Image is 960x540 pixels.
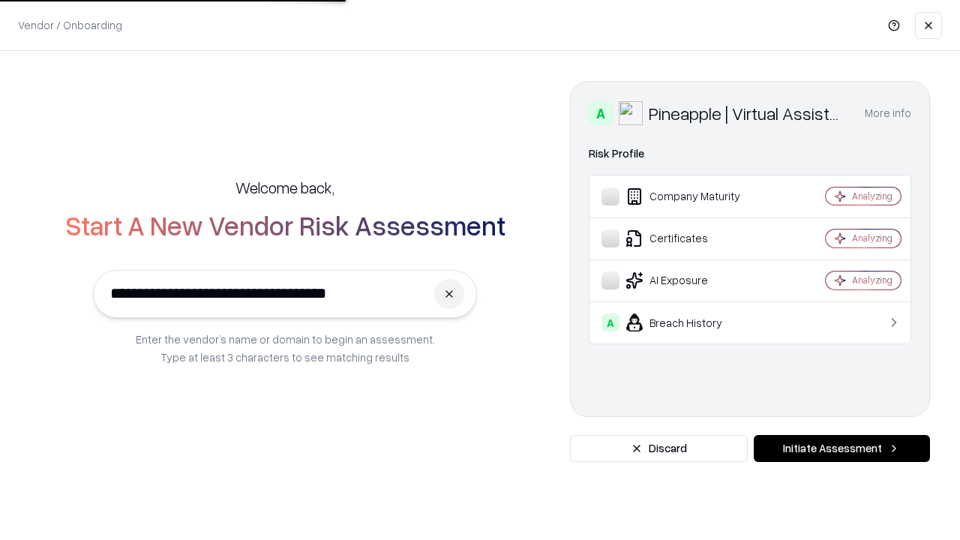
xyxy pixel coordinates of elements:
[601,313,781,331] div: Breach History
[589,145,911,163] div: Risk Profile
[65,210,505,240] h2: Start A New Vendor Risk Assessment
[649,101,847,125] div: Pineapple | Virtual Assistant Agency
[619,101,643,125] img: Pineapple | Virtual Assistant Agency
[136,330,435,366] p: Enter the vendor’s name or domain to begin an assessment. Type at least 3 characters to see match...
[601,313,619,331] div: A
[570,435,748,462] button: Discard
[852,274,892,286] div: Analyzing
[235,177,334,198] h5: Welcome back,
[754,435,930,462] button: Initiate Assessment
[601,187,781,205] div: Company Maturity
[852,190,892,202] div: Analyzing
[601,229,781,247] div: Certificates
[589,101,613,125] div: A
[852,232,892,244] div: Analyzing
[601,271,781,289] div: AI Exposure
[18,17,122,33] p: Vendor / Onboarding
[865,100,911,127] button: More info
